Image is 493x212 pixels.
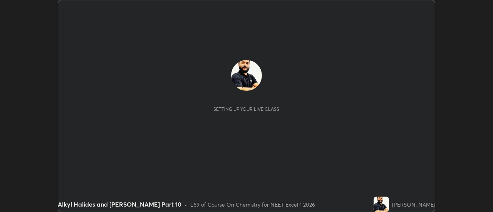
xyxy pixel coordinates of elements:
div: • [184,200,187,209]
img: 6919ab72716c417ab2a2c8612824414f.jpg [374,197,389,212]
img: 6919ab72716c417ab2a2c8612824414f.jpg [231,60,262,91]
div: Alkyl Halides and [PERSON_NAME] Part 10 [58,200,181,209]
div: Setting up your live class [213,106,279,112]
div: [PERSON_NAME] [392,200,435,209]
div: L69 of Course On Chemistry for NEET Excel 1 2026 [190,200,315,209]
